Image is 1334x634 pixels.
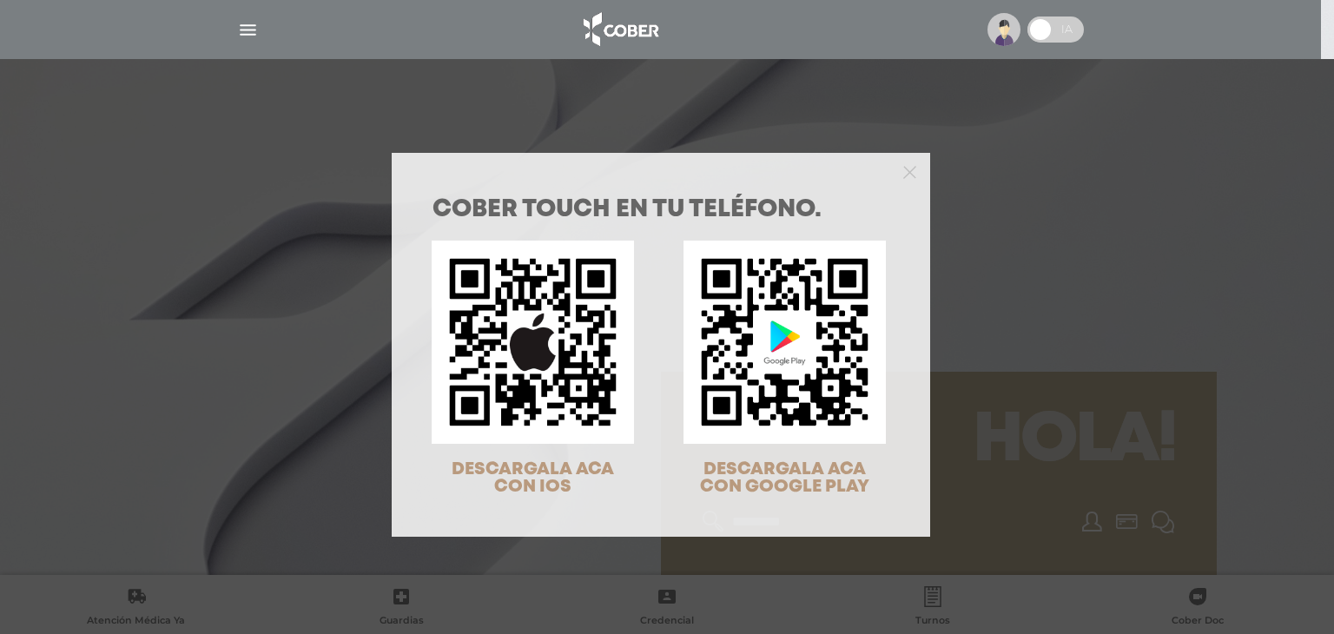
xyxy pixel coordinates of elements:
[433,198,889,222] h1: COBER TOUCH en tu teléfono.
[452,461,614,495] span: DESCARGALA ACA CON IOS
[684,241,886,443] img: qr-code
[903,163,916,179] button: Close
[432,241,634,443] img: qr-code
[700,461,869,495] span: DESCARGALA ACA CON GOOGLE PLAY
